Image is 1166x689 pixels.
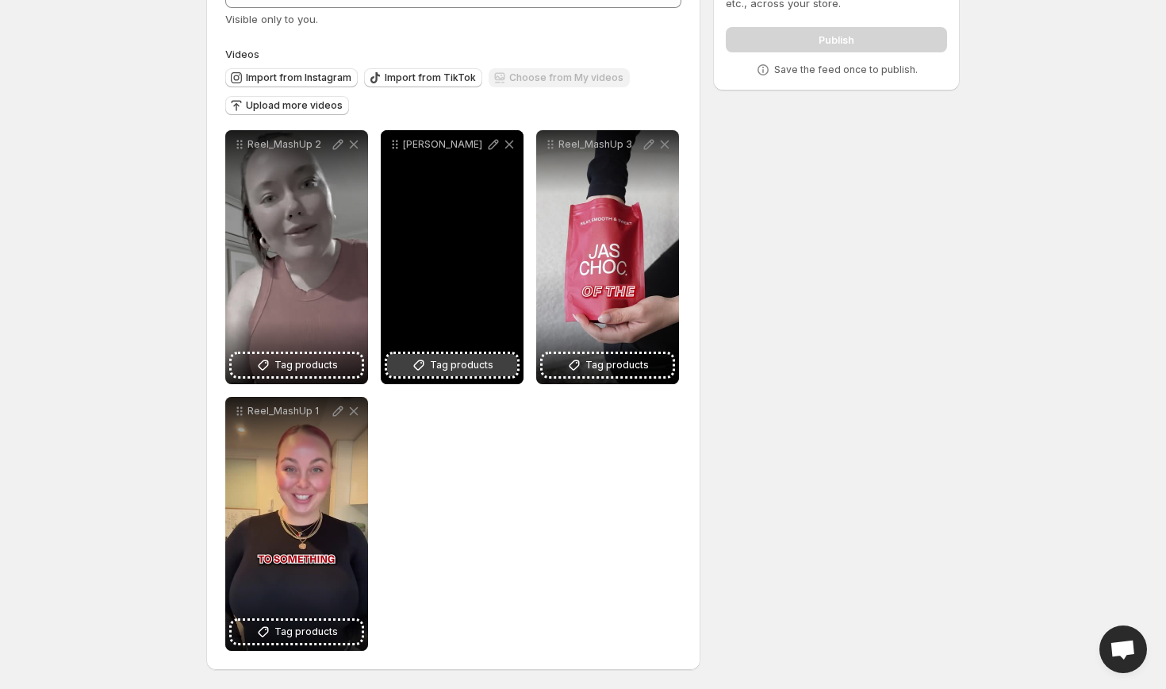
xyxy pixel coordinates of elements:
p: [PERSON_NAME] [403,138,485,151]
button: Upload more videos [225,96,349,115]
span: Import from TikTok [385,71,476,84]
button: Tag products [232,354,362,376]
button: Tag products [232,621,362,643]
div: Reel_MashUp 3Tag products [536,130,679,384]
span: Visible only to you. [225,13,318,25]
button: Import from TikTok [364,68,482,87]
p: Save the feed once to publish. [774,64,918,76]
span: Tag products [430,357,493,373]
span: Tag products [274,624,338,640]
a: Open chat [1099,625,1147,673]
div: [PERSON_NAME]Tag products [381,130,524,384]
button: Import from Instagram [225,68,358,87]
p: Reel_MashUp 3 [558,138,641,151]
span: Tag products [274,357,338,373]
span: Tag products [585,357,649,373]
button: Tag products [543,354,673,376]
span: Import from Instagram [246,71,351,84]
span: Upload more videos [246,99,343,112]
p: Reel_MashUp 1 [247,405,330,418]
p: Reel_MashUp 2 [247,138,330,151]
button: Tag products [387,354,517,376]
div: Reel_MashUp 2Tag products [225,130,368,384]
span: Videos [225,48,259,60]
div: Reel_MashUp 1Tag products [225,397,368,651]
